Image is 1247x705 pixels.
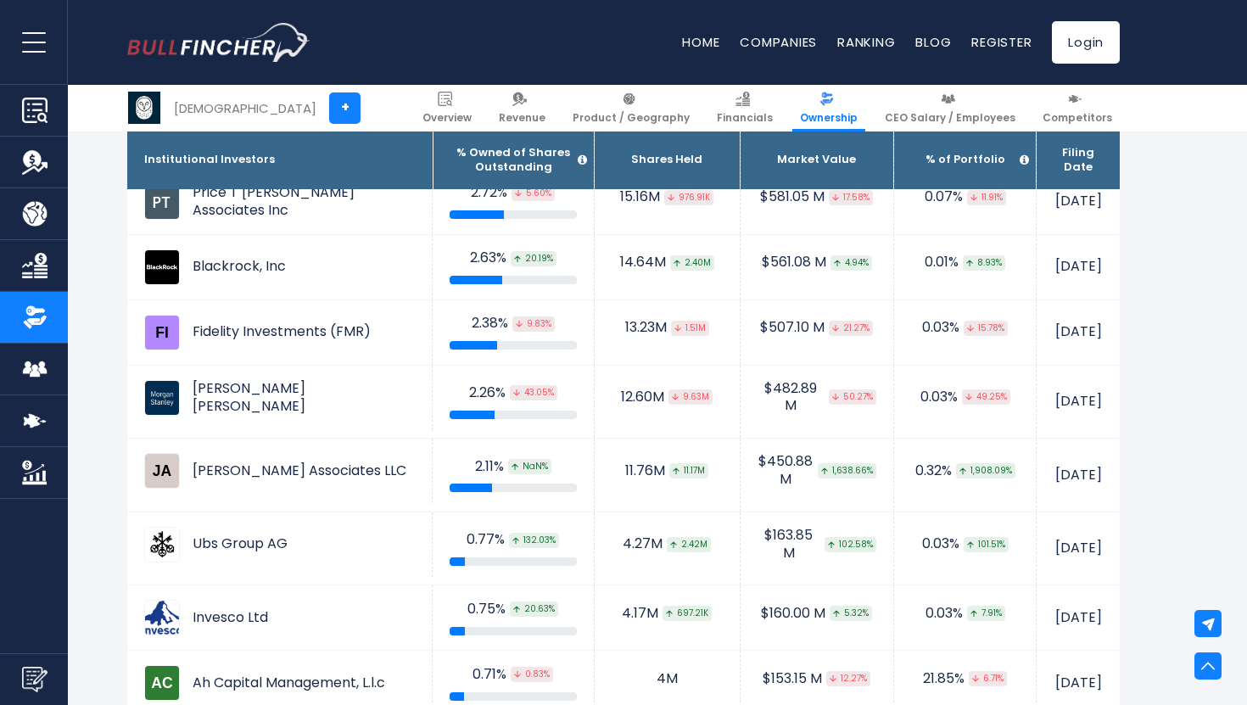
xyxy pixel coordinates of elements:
span: 132.03% [509,533,559,548]
div: $482.89 M [758,380,877,416]
a: Financials [709,85,780,131]
span: 101.51% [964,537,1009,552]
div: 0.01% [911,254,1019,271]
span: 50.27% [829,389,876,405]
img: Bullfincher logo [127,23,310,62]
div: 2.38% [450,315,577,333]
span: 21.27% [829,321,873,336]
span: 5.32% [830,606,872,621]
span: 12.27% [826,671,870,686]
td: [DATE] [1037,169,1120,234]
span: 8.93% [963,255,1005,271]
span: 102.58% [825,537,876,552]
td: [DATE] [1037,365,1120,439]
img: Ownership [22,305,48,330]
th: Institutional Investors [127,131,433,189]
a: Login [1052,21,1120,64]
th: Market Value [740,131,894,189]
span: 9.63M [668,389,713,405]
div: 11.76M [612,462,723,480]
div: 0.03% [911,605,1019,623]
a: Overview [415,85,479,131]
td: Price T [PERSON_NAME] Associates Inc [127,170,433,234]
span: 17.58% [829,190,873,205]
td: [DATE] [1037,512,1120,585]
span: 7.91% [967,606,1005,621]
td: [PERSON_NAME] Associates LLC [127,439,433,503]
span: 2.40M [670,255,714,271]
span: 1.51M [671,321,709,336]
span: 9.83% [512,316,555,332]
span: Financials [717,111,773,125]
span: NaN% [508,459,551,474]
span: 15.78% [964,321,1008,336]
div: 2.26% [450,384,577,402]
img: Fidelity Investments (FMR) [144,315,180,350]
div: 21.85% [911,670,1019,688]
td: [DATE] [1037,439,1120,512]
th: % Owned of Shares Outstanding [433,131,594,189]
img: Jennison Associates LLC [144,453,180,489]
a: + [329,92,361,124]
span: 20.63% [510,601,558,617]
td: Fidelity Investments (FMR) [127,300,433,365]
a: Competitors [1035,85,1120,131]
a: Home [682,33,719,51]
div: 2.72% [450,184,577,202]
th: Filing Date [1037,131,1120,189]
th: Shares Held [594,131,740,189]
span: Product / Geography [573,111,690,125]
div: 0.75% [450,601,577,618]
div: $507.10 M [758,319,877,337]
a: Ranking [837,33,895,51]
div: $450.88 M [758,453,877,489]
div: 0.03% [911,319,1019,337]
img: IOT logo [128,92,160,124]
img: Ah Capital Management, L.l.c [144,665,180,701]
span: Revenue [499,111,545,125]
div: 14.64M [612,254,723,271]
div: $581.05 M [758,188,877,206]
td: [PERSON_NAME] [PERSON_NAME] [127,366,433,430]
a: Companies [740,33,817,51]
span: 4.94% [830,255,872,271]
div: 0.32% [911,462,1019,480]
td: Invesco Ltd [127,585,433,650]
span: 49.25% [962,389,1010,405]
img: Price T Rowe Associates Inc [144,184,180,220]
div: 2.63% [450,249,577,267]
div: $160.00 M [758,605,877,623]
span: 20.19% [511,251,556,266]
div: 0.03% [911,535,1019,553]
th: % of Portfolio [894,131,1037,189]
span: 1,638.66% [818,463,876,478]
div: 15.16M [612,188,723,206]
span: Competitors [1043,111,1112,125]
div: 0.77% [450,531,577,549]
td: [DATE] [1037,299,1120,365]
a: Product / Geography [565,85,697,131]
span: Overview [422,111,472,125]
div: 13.23M [612,319,723,337]
span: 1,908.09% [956,463,1015,478]
div: 4M [612,670,723,688]
td: Ubs Group AG [127,512,433,577]
a: Ownership [792,85,865,131]
a: Revenue [491,85,553,131]
span: 5.60% [512,186,555,201]
span: 6.71% [969,671,1007,686]
span: 2.42M [667,537,711,552]
span: 11.91% [967,190,1006,205]
span: Ownership [800,111,858,125]
a: Register [971,33,1032,51]
a: CEO Salary / Employees [877,85,1023,131]
td: Blackrock, Inc [127,235,433,299]
div: $561.08 M [758,254,877,271]
div: $163.85 M [758,527,877,562]
div: [DEMOGRAPHIC_DATA] [174,98,316,118]
span: CEO Salary / Employees [885,111,1015,125]
span: 976.91K [664,190,713,205]
td: [DATE] [1037,585,1120,651]
div: 0.03% [911,389,1019,406]
img: Blackrock, Inc [144,249,180,285]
